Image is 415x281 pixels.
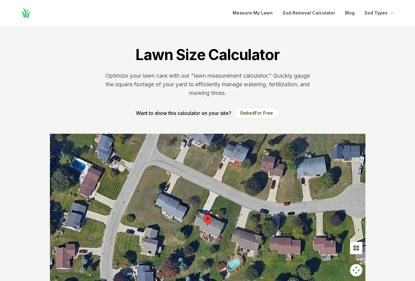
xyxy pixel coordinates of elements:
a: Measure My Lawn [233,9,273,17]
span: For Free [255,110,273,116]
p: Want to show this calculator on your site? [136,109,231,117]
button: EmbedFor Free [234,107,279,119]
button: Sod Types [364,9,395,17]
button: Map camera controls [350,264,362,276]
a: Sod Removal Calculator [283,9,335,17]
p: Optimize your lawn care with our "lawn measurement calculator." Quickly gauge the square footage ... [104,71,311,97]
h1: Lawn Size Calculator [136,46,279,64]
a: Blog [345,9,355,17]
button: Tilt map [350,242,362,254]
